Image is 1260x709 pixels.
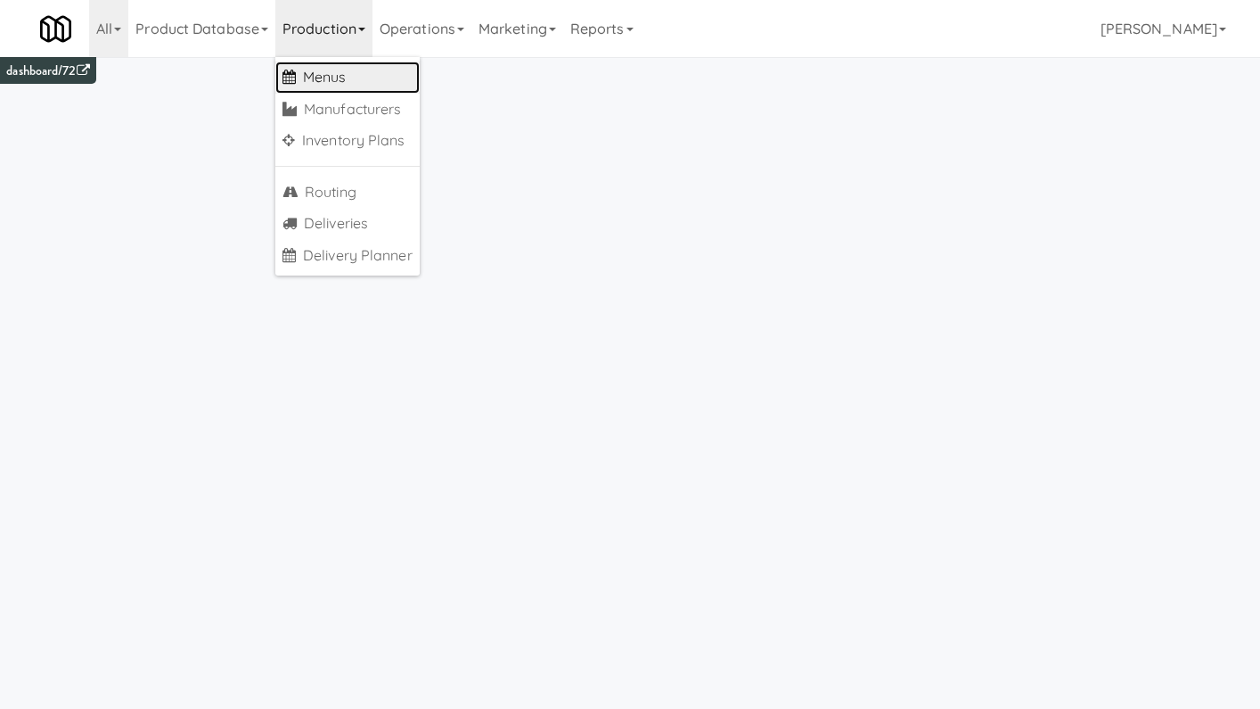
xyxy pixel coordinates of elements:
[275,208,420,240] a: Deliveries
[275,240,420,272] a: Delivery Planner
[6,62,89,80] a: dashboard/72
[40,13,71,45] img: Micromart
[275,94,420,126] a: Manufacturers
[275,62,420,94] a: Menus
[275,125,420,157] a: Inventory Plans
[275,177,420,209] a: Routing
